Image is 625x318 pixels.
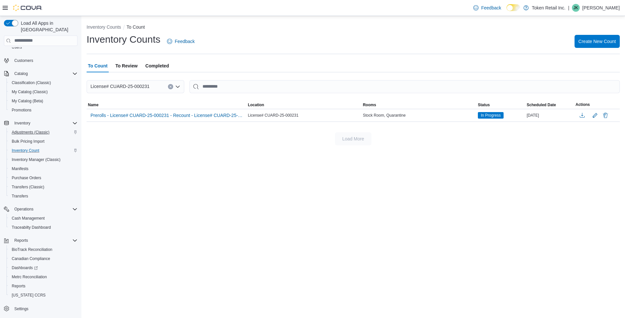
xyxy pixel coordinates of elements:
[90,112,243,119] span: Prerolls - License# CUARD-25-000231 - Recount - License# CUARD-25-000231
[9,255,77,263] span: Canadian Compliance
[88,59,107,72] span: To Count
[9,246,55,253] a: BioTrack Reconciliation
[7,173,80,182] button: Purchase Orders
[7,192,80,201] button: Transfers
[7,146,80,155] button: Inventory Count
[7,43,80,52] button: Users
[7,128,80,137] button: Adjustments (Classic)
[9,246,77,253] span: BioTrack Reconciliation
[12,256,50,261] span: Canadian Compliance
[1,69,80,78] button: Catalog
[18,20,77,33] span: Load All Apps in [GEOGRAPHIC_DATA]
[12,304,77,312] span: Settings
[7,106,80,115] button: Promotions
[9,156,63,164] a: Inventory Manager (Classic)
[9,224,53,231] a: Traceabilty Dashboard
[9,137,77,145] span: Bulk Pricing Import
[9,106,77,114] span: Promotions
[527,102,556,108] span: Scheduled Date
[591,110,599,120] button: Edit count details
[342,136,364,142] span: Load More
[9,291,48,299] a: [US_STATE] CCRS
[12,305,31,313] a: Settings
[87,24,620,32] nav: An example of EuiBreadcrumbs
[12,175,41,181] span: Purchase Orders
[525,101,574,109] button: Scheduled Date
[9,183,77,191] span: Transfers (Classic)
[9,137,47,145] a: Bulk Pricing Import
[9,79,77,87] span: Classification (Classic)
[7,223,80,232] button: Traceabilty Dashboard
[9,128,77,136] span: Adjustments (Classic)
[9,282,28,290] a: Reports
[1,304,80,313] button: Settings
[7,164,80,173] button: Manifests
[7,182,80,192] button: Transfers (Classic)
[7,263,80,272] a: Dashboards
[575,35,620,48] button: Create New Count
[246,101,361,109] button: Location
[7,272,80,282] button: Metrc Reconciliation
[87,33,160,46] h1: Inventory Counts
[12,148,39,153] span: Inventory Count
[481,5,501,11] span: Feedback
[14,207,34,212] span: Operations
[7,291,80,300] button: [US_STATE] CCRS
[7,96,80,106] button: My Catalog (Beta)
[12,119,33,127] button: Inventory
[12,89,48,94] span: My Catalog (Classic)
[1,205,80,214] button: Operations
[12,293,46,298] span: [US_STATE] CCRS
[572,4,580,12] div: Jamie Kaye
[9,147,42,154] a: Inventory Count
[7,282,80,291] button: Reports
[532,4,566,12] p: Token Retail Inc.
[9,88,50,96] a: My Catalog (Classic)
[175,38,195,45] span: Feedback
[7,155,80,164] button: Inventory Manager (Classic)
[9,97,46,105] a: My Catalog (Beta)
[568,4,569,12] p: |
[335,132,371,145] button: Load More
[9,183,47,191] a: Transfers (Classic)
[9,192,31,200] a: Transfers
[478,112,504,119] span: In Progress
[7,137,80,146] button: Bulk Pricing Import
[12,194,28,199] span: Transfers
[12,184,44,190] span: Transfers (Classic)
[12,56,77,65] span: Customers
[471,1,504,14] a: Feedback
[9,214,77,222] span: Cash Management
[477,101,525,109] button: Status
[1,56,80,65] button: Customers
[12,274,47,280] span: Metrc Reconciliation
[507,4,520,11] input: Dark Mode
[14,306,28,311] span: Settings
[12,119,77,127] span: Inventory
[9,255,53,263] a: Canadian Compliance
[12,70,77,78] span: Catalog
[87,101,246,109] button: Name
[12,247,52,252] span: BioTrack Reconciliation
[576,102,590,107] span: Actions
[90,82,149,90] span: License# CUARD-25-000231
[9,106,34,114] a: Promotions
[88,110,245,120] button: Prerolls - License# CUARD-25-000231 - Recount - License# CUARD-25-000231
[115,59,137,72] span: To Review
[362,101,477,109] button: Rooms
[9,88,77,96] span: My Catalog (Classic)
[12,216,45,221] span: Cash Management
[12,237,77,244] span: Reports
[12,139,45,144] span: Bulk Pricing Import
[9,192,77,200] span: Transfers
[9,79,54,87] a: Classification (Classic)
[13,5,42,11] img: Cova
[14,121,30,126] span: Inventory
[14,71,28,76] span: Catalog
[9,156,77,164] span: Inventory Manager (Classic)
[362,111,477,119] div: Stock Room, Quarantine
[9,264,77,272] span: Dashboards
[574,4,578,12] span: JK
[88,102,99,108] span: Name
